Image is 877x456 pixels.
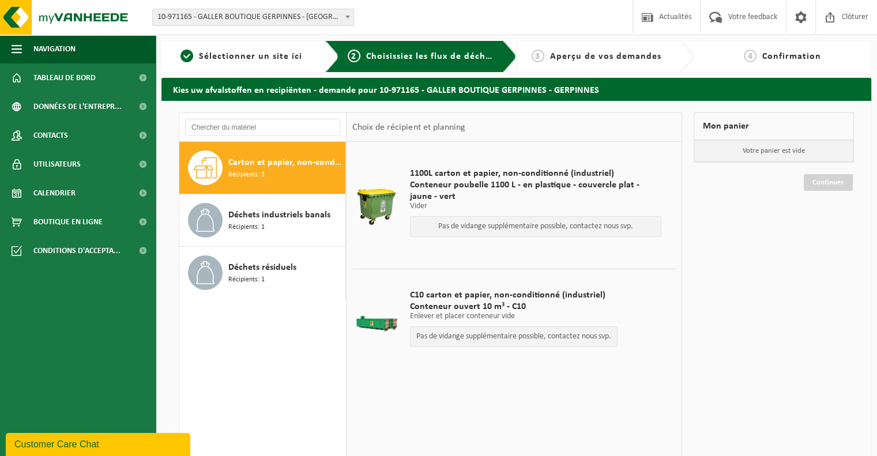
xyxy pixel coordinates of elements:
[185,119,340,136] input: Chercher du matériel
[33,179,76,208] span: Calendrier
[228,169,265,180] span: Récipients: 2
[228,156,342,169] span: Carton et papier, non-conditionné (industriel)
[33,208,103,236] span: Boutique en ligne
[410,301,618,312] span: Conteneur ouvert 10 m³ - C10
[199,52,302,61] span: Sélectionner un site ici
[179,247,346,299] button: Déchets résiduels Récipients: 1
[161,78,871,100] h2: Kies uw afvalstoffen en recipiënten - demande pour 10-971165 - GALLER BOUTIQUE GERPINNES - GERPINNES
[366,52,558,61] span: Choisissiez les flux de déchets et récipients
[410,202,662,210] p: Vider
[33,236,121,265] span: Conditions d'accepta...
[694,112,854,140] div: Mon panier
[167,50,316,63] a: 1Sélectionner un site ici
[410,312,618,321] p: Enlever et placer conteneur vide
[762,52,821,61] span: Confirmation
[179,194,346,247] button: Déchets industriels banals Récipients: 1
[228,222,265,233] span: Récipients: 1
[33,35,76,63] span: Navigation
[416,333,611,341] p: Pas de vidange supplémentaire possible, contactez nous svp.
[33,92,122,121] span: Données de l'entrepr...
[228,208,330,222] span: Déchets industriels banals
[348,50,360,62] span: 2
[550,52,661,61] span: Aperçu de vos demandes
[410,179,662,202] span: Conteneur poubelle 1100 L - en plastique - couvercle plat - jaune - vert
[228,274,265,285] span: Récipients: 1
[694,140,853,162] p: Votre panier est vide
[6,431,193,456] iframe: chat widget
[416,223,656,231] p: Pas de vidange supplémentaire possible, contactez nous svp.
[153,9,353,25] span: 10-971165 - GALLER BOUTIQUE GERPINNES - GERPINNES
[804,174,853,191] a: Continuer
[744,50,756,62] span: 4
[410,168,662,179] span: 1100L carton et papier, non-conditionné (industriel)
[180,50,193,62] span: 1
[532,50,544,62] span: 3
[33,150,81,179] span: Utilisateurs
[33,63,96,92] span: Tableau de bord
[410,289,618,301] span: C10 carton et papier, non-conditionné (industriel)
[228,261,296,274] span: Déchets résiduels
[152,9,354,26] span: 10-971165 - GALLER BOUTIQUE GERPINNES - GERPINNES
[33,121,68,150] span: Contacts
[347,113,471,142] div: Choix de récipient et planning
[179,142,346,194] button: Carton et papier, non-conditionné (industriel) Récipients: 2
